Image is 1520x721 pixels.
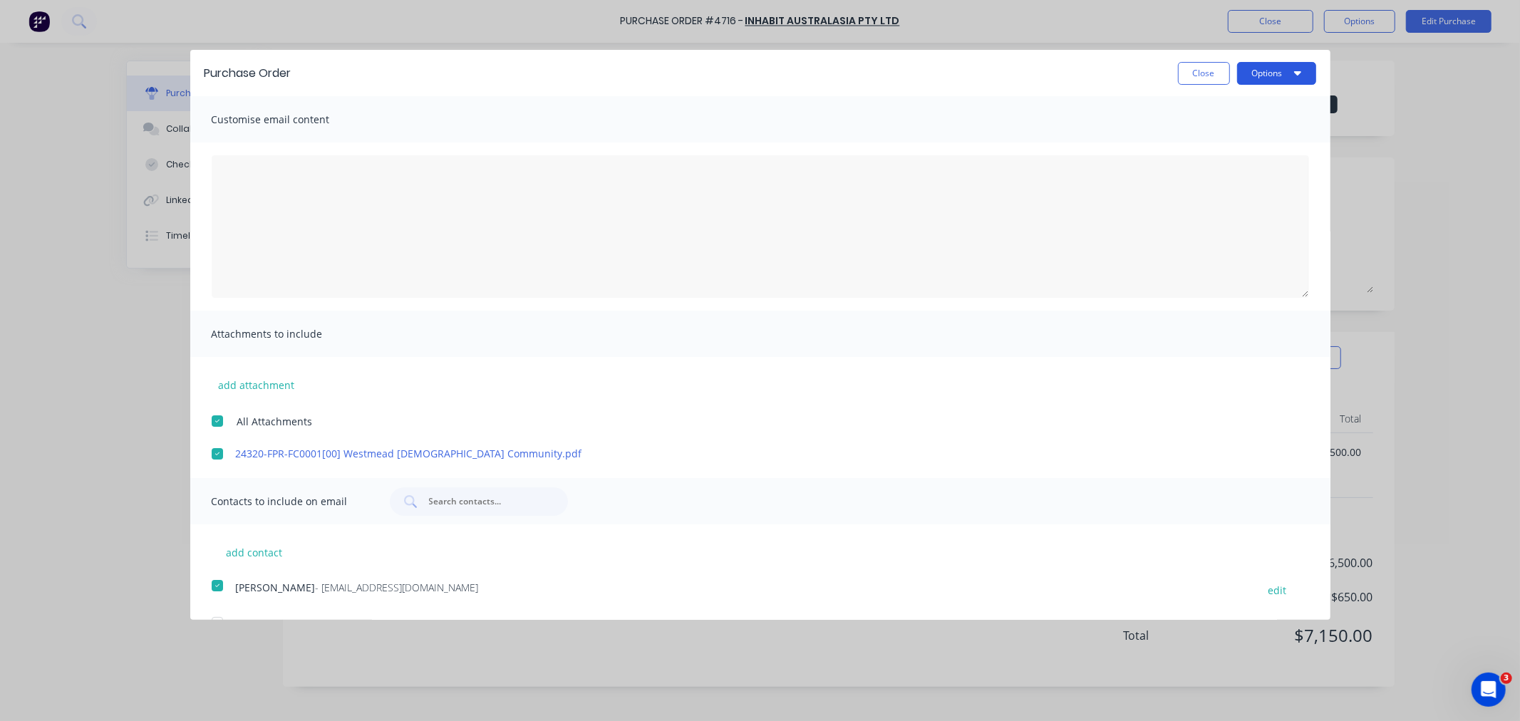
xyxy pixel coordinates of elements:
[212,324,368,344] span: Attachments to include
[212,541,297,563] button: add contact
[237,414,313,429] span: All Attachments
[212,374,302,395] button: add attachment
[1260,580,1296,599] button: edit
[205,65,291,82] div: Purchase Order
[1237,62,1316,85] button: Options
[236,581,316,594] span: [PERSON_NAME]
[1501,673,1512,684] span: 3
[428,494,546,509] input: Search contacts...
[212,492,368,512] span: Contacts to include on email
[1472,673,1506,707] iframe: Intercom live chat
[1178,62,1230,85] button: Close
[236,618,316,631] span: [PERSON_NAME]
[1260,617,1296,636] button: edit
[316,581,479,594] span: - [EMAIL_ADDRESS][DOMAIN_NAME]
[316,618,554,631] span: - [PERSON_NAME][EMAIL_ADDRESS][DOMAIN_NAME]
[236,446,1243,461] a: 24320-FPR-FC0001[00] Westmead [DEMOGRAPHIC_DATA] Community.pdf
[212,110,368,130] span: Customise email content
